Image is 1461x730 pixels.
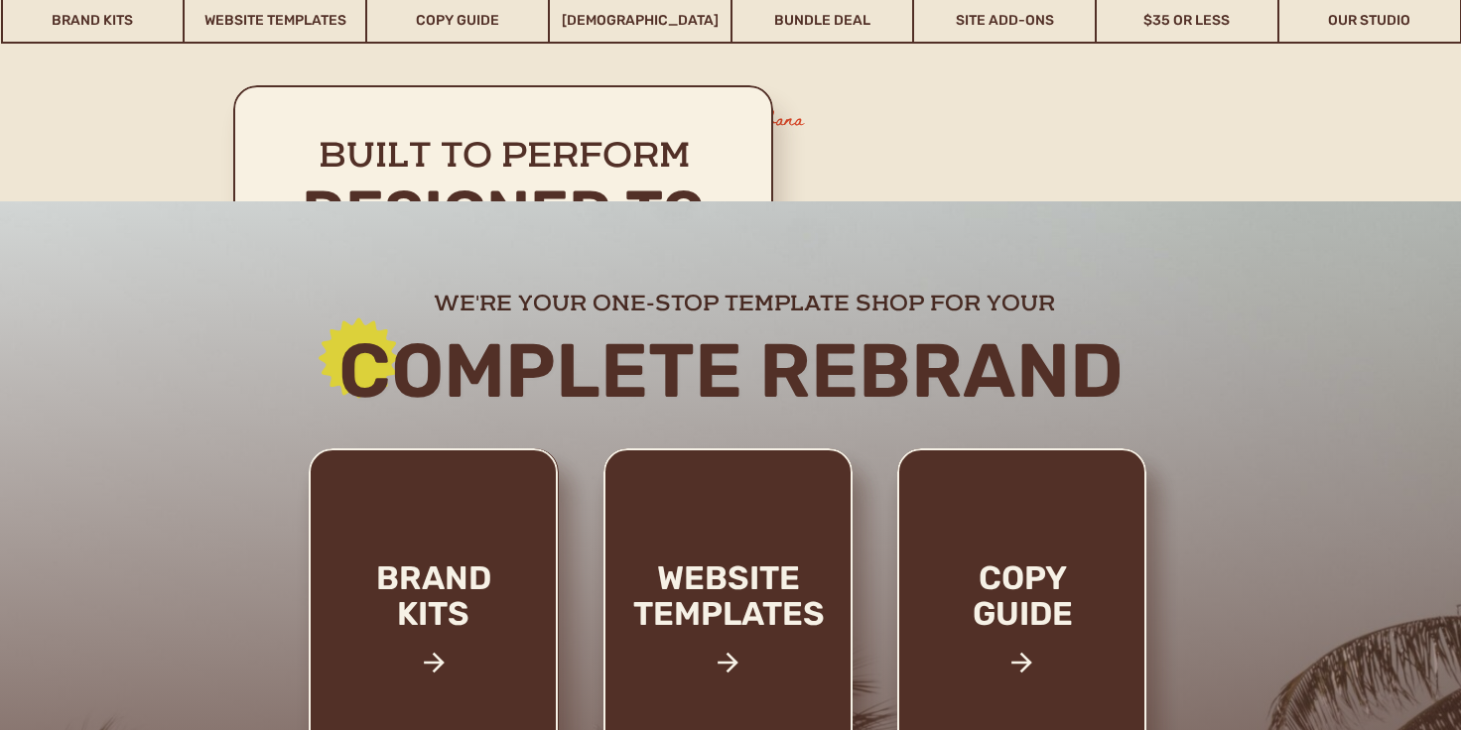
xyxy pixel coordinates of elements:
h2: Designed to [257,180,750,250]
a: website templates [598,560,859,674]
h2: we're your one-stop template shop for your [292,289,1196,313]
h2: Built to perform [257,138,750,181]
a: copy guide [931,560,1115,698]
a: brand kits [349,560,517,698]
h2: Complete rebrand [195,330,1267,411]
